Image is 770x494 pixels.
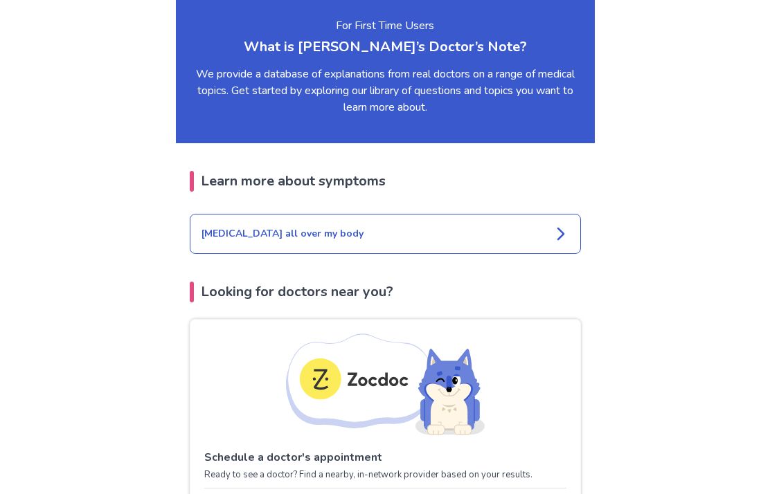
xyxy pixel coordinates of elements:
[190,37,581,57] h2: What is [PERSON_NAME]’s Doctor’s Note?
[190,282,581,302] h2: Looking for doctors near you?
[204,449,566,466] p: Schedule a doctor's appointment
[190,17,581,34] p: For First Time Users
[190,171,581,192] h2: Learn more about symptoms
[285,333,485,439] img: zocdoc
[190,66,581,116] p: We provide a database of explanations from real doctors on a range of medical topics. Get started...
[204,468,566,482] p: Ready to see a doctor? Find a nearby, in-network provider based on your results.
[190,214,581,254] a: [MEDICAL_DATA] all over my body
